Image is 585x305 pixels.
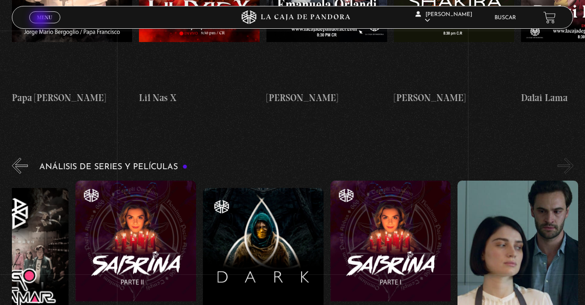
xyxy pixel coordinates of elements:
a: View your shopping cart [543,11,556,24]
h4: [PERSON_NAME] [394,91,515,105]
a: Buscar [495,15,516,21]
button: Next [558,158,574,174]
span: Menu [37,15,52,20]
h4: Papa [PERSON_NAME] [12,91,133,105]
span: [PERSON_NAME] [415,12,472,23]
button: Previous [12,158,28,174]
span: Cerrar [34,22,56,29]
h4: Lil Nas X [139,91,260,105]
h4: [PERSON_NAME] [266,91,387,105]
h3: Análisis de series y películas [39,163,188,171]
